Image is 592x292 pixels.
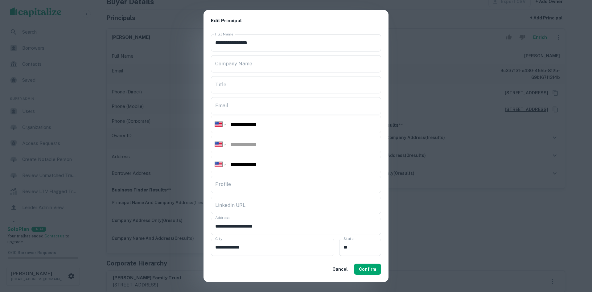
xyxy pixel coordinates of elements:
[354,264,381,275] button: Confirm
[203,10,388,32] h2: Edit Principal
[330,264,350,275] button: Cancel
[561,243,592,272] iframe: Chat Widget
[215,236,222,241] label: City
[215,31,233,37] label: Full Name
[215,215,229,220] label: Address
[343,236,353,241] label: State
